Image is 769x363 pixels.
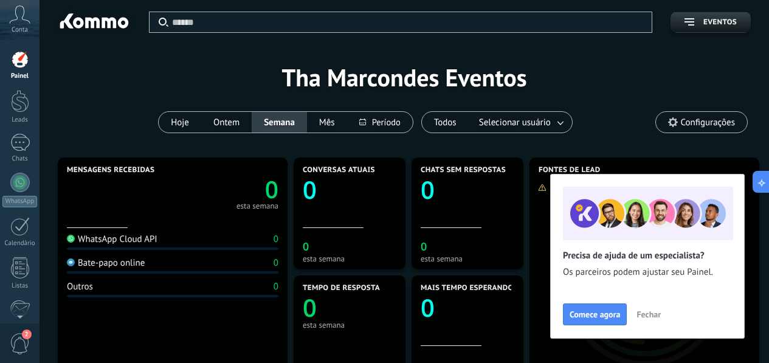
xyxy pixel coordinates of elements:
[252,112,307,133] button: Semana
[421,284,514,292] span: Mais tempo esperando
[563,250,732,261] h2: Precisa de ajuda de um especialista?
[67,258,75,266] img: Bate-papo online
[421,240,427,254] text: 0
[12,26,28,34] span: Conta
[274,233,278,245] div: 0
[307,112,347,133] button: Mês
[236,203,278,209] div: esta semana
[539,166,601,175] span: Fontes de lead
[67,257,145,269] div: Bate-papo online
[2,240,38,247] div: Calendário
[67,281,93,292] div: Outros
[274,257,278,269] div: 0
[2,282,38,290] div: Listas
[477,114,553,131] span: Selecionar usuário
[265,173,278,206] text: 0
[538,182,663,193] div: Dados insuficientes para exibir
[347,112,413,133] button: Período
[421,166,506,175] span: Chats sem respostas
[681,117,735,128] span: Configurações
[201,112,252,133] button: Ontem
[303,284,380,292] span: Tempo de resposta
[421,254,514,263] div: esta semana
[671,12,751,33] button: Eventos
[303,173,317,206] text: 0
[563,303,627,325] button: Comece agora
[2,116,38,124] div: Leads
[2,196,37,207] div: WhatsApp
[303,254,396,263] div: esta semana
[303,291,317,324] text: 0
[67,233,157,245] div: WhatsApp Cloud API
[22,330,32,339] span: 2
[421,173,435,206] text: 0
[469,112,572,133] button: Selecionar usuário
[703,18,737,27] span: Eventos
[636,310,661,319] span: Fechar
[570,310,620,319] span: Comece agora
[421,291,435,324] text: 0
[303,320,396,330] div: esta semana
[303,240,309,254] text: 0
[67,166,154,175] span: Mensagens recebidas
[67,235,75,243] img: WhatsApp Cloud API
[173,173,278,206] a: 0
[631,305,666,323] button: Fechar
[274,281,278,292] div: 0
[303,166,375,175] span: Conversas atuais
[2,72,38,80] div: Painel
[422,112,469,133] button: Todos
[2,155,38,163] div: Chats
[159,112,201,133] button: Hoje
[563,266,732,278] span: Os parceiros podem ajustar seu Painel.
